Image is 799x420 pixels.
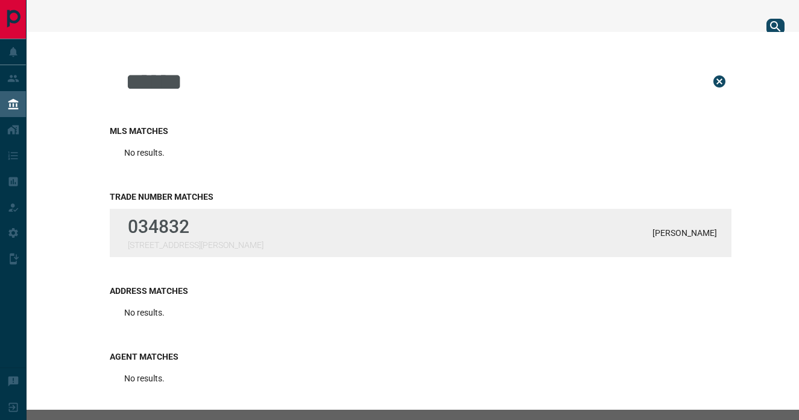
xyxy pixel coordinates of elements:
p: No results. [124,374,165,383]
button: search button [766,19,785,34]
p: No results. [124,148,165,157]
h3: Agent Matches [110,352,731,361]
h3: Trade Number Matches [110,192,731,202]
p: 034832 [128,216,264,237]
p: [STREET_ADDRESS][PERSON_NAME] [128,240,264,250]
h3: MLS Matches [110,126,731,136]
p: No results. [124,308,165,317]
h3: Address Matches [110,286,731,296]
p: [PERSON_NAME] [652,228,717,238]
button: Close [707,69,731,94]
